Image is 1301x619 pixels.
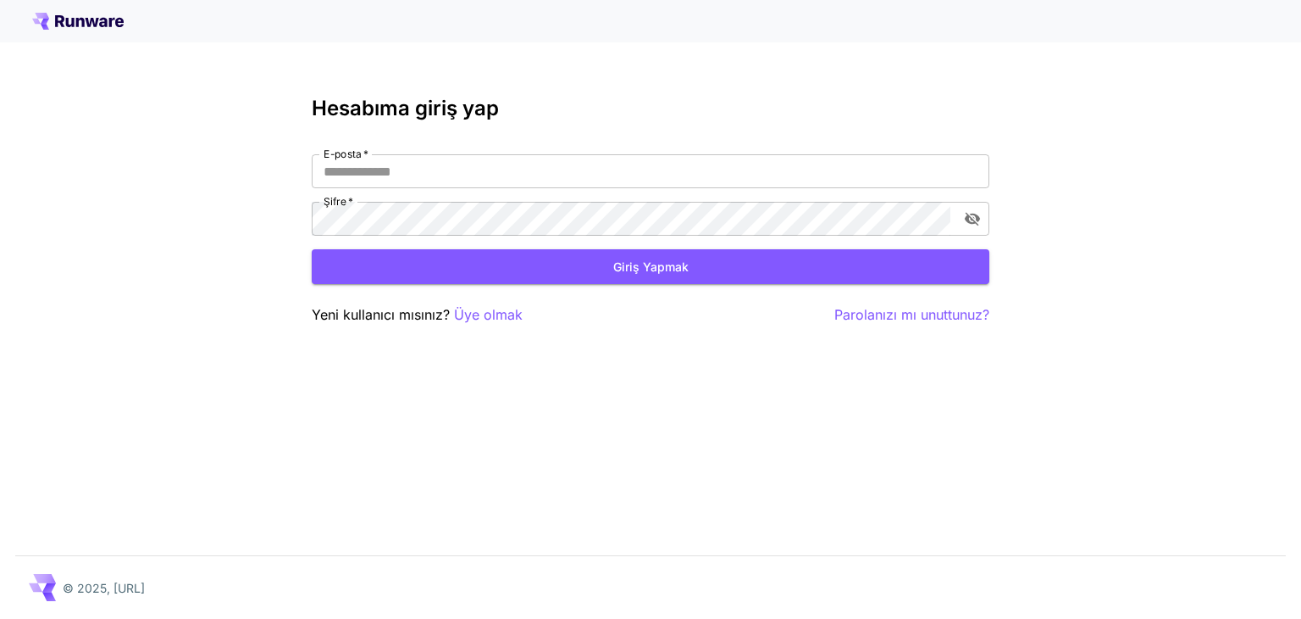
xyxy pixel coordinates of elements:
[63,581,145,595] font: © 2025, [URL]
[312,306,450,323] font: Yeni kullanıcı mısınız?
[324,148,361,160] font: E-posta
[957,204,988,234] button: şifre görünürlüğünü değiştir
[454,306,523,323] font: Üye olmak
[312,249,989,284] button: Giriş yapmak
[834,306,989,323] font: Parolanızı mı unuttunuz?
[324,195,346,208] font: Şifre
[454,304,523,326] button: Üye olmak
[834,304,989,326] button: Parolanızı mı unuttunuz?
[312,96,499,120] font: Hesabıma giriş yap
[613,259,689,274] font: Giriş yapmak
